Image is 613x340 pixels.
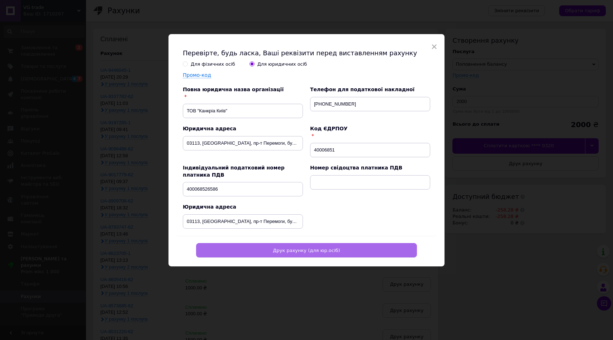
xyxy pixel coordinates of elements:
label: Індивідуальний податковий номер платника ПДВ [183,165,285,178]
label: Номер свідоцтва платника ПДВ [310,165,402,171]
label: Юридична адреса [183,126,236,131]
button: Друк рахунку (для юр.осіб) [196,243,417,257]
h2: Перевірте, будь ласка, Ваші реквізити перед виставленням рахунку [183,48,430,57]
label: Телефон для податкової накладної [310,87,414,92]
span: × [431,41,437,53]
label: Код ЄДРПОУ [310,126,348,131]
label: Повна юридична назва організації [183,87,284,92]
label: Юридична адреса [183,204,236,210]
div: Для юридичних осіб [257,61,307,67]
label: Промо-код [183,72,211,78]
div: Для фізичних осіб [191,61,235,67]
span: Друк рахунку (для юр.осіб) [273,248,340,253]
